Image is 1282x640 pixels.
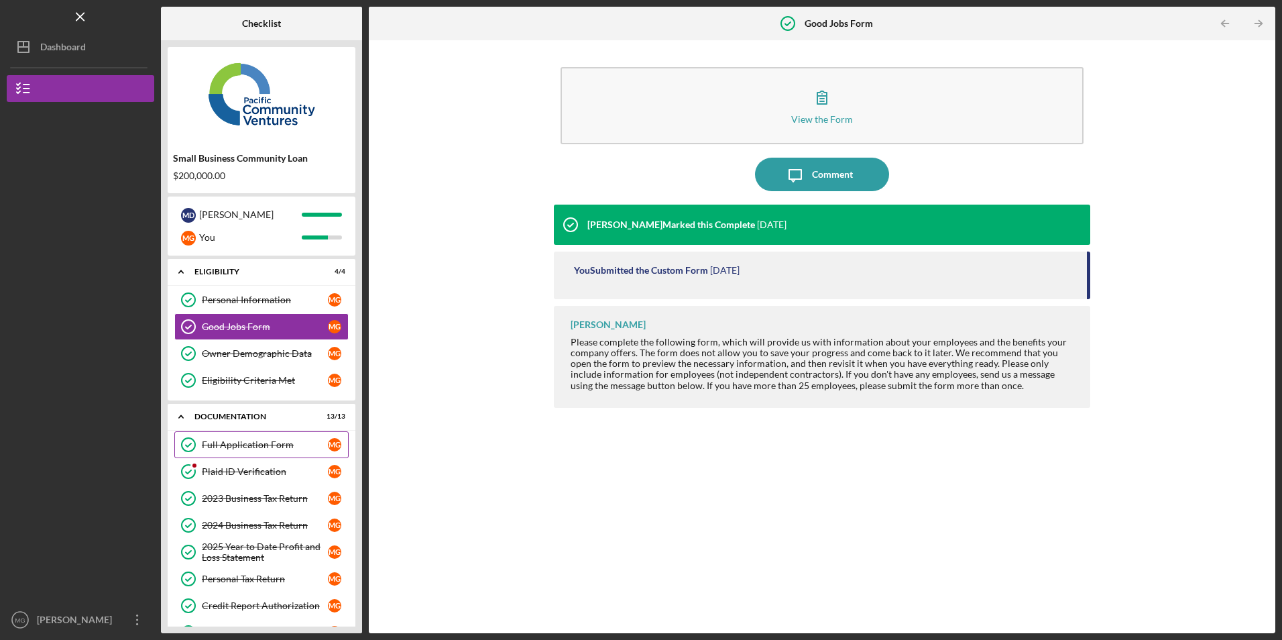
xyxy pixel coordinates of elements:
[202,295,328,305] div: Personal Information
[710,265,740,276] time: 2025-06-27 16:13
[328,347,341,360] div: M G
[174,485,349,512] a: 2023 Business Tax ReturnMG
[174,539,349,566] a: 2025 Year to Date Profit and Loss StatementMG
[7,606,154,633] button: MG[PERSON_NAME]
[202,439,328,450] div: Full Application Form
[571,319,646,330] div: [PERSON_NAME]
[321,413,345,421] div: 13 / 13
[328,320,341,333] div: M G
[791,114,853,124] div: View the Form
[181,231,196,246] div: M G
[7,34,154,60] button: Dashboard
[328,293,341,307] div: M G
[194,268,312,276] div: Eligibility
[202,600,328,611] div: Credit Report Authorization
[328,374,341,387] div: M G
[328,545,341,559] div: M G
[174,592,349,619] a: Credit Report AuthorizationMG
[174,431,349,458] a: Full Application FormMG
[755,158,889,191] button: Comment
[812,158,853,191] div: Comment
[181,208,196,223] div: M D
[174,458,349,485] a: Plaid ID VerificationMG
[328,465,341,478] div: M G
[40,34,86,64] div: Dashboard
[328,626,341,639] div: M G
[202,466,328,477] div: Plaid ID Verification
[242,18,281,29] b: Checklist
[574,265,708,276] div: You Submitted the Custom Form
[587,219,755,230] div: [PERSON_NAME] Marked this Complete
[174,512,349,539] a: 2024 Business Tax ReturnMG
[174,313,349,340] a: Good Jobs FormMG
[174,566,349,592] a: Personal Tax ReturnMG
[199,226,302,249] div: You
[194,413,312,421] div: Documentation
[571,337,1076,390] div: Please complete the following form, which will provide us with information about your employees a...
[202,493,328,504] div: 2023 Business Tax Return
[202,375,328,386] div: Eligibility Criteria Met
[328,599,341,612] div: M G
[202,574,328,584] div: Personal Tax Return
[321,268,345,276] div: 4 / 4
[328,572,341,586] div: M G
[168,54,355,134] img: Product logo
[328,492,341,505] div: M G
[202,520,328,531] div: 2024 Business Tax Return
[34,606,121,637] div: [PERSON_NAME]
[15,617,25,624] text: MG
[328,438,341,451] div: M G
[202,348,328,359] div: Owner Demographic Data
[757,219,786,230] time: 2025-07-07 22:23
[173,153,350,164] div: Small Business Community Loan
[199,203,302,226] div: [PERSON_NAME]
[174,286,349,313] a: Personal InformationMG
[805,18,873,29] b: Good Jobs Form
[328,519,341,532] div: M G
[202,321,328,332] div: Good Jobs Form
[173,170,350,181] div: $200,000.00
[174,367,349,394] a: Eligibility Criteria MetMG
[174,340,349,367] a: Owner Demographic DataMG
[561,67,1083,144] button: View the Form
[202,541,328,563] div: 2025 Year to Date Profit and Loss Statement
